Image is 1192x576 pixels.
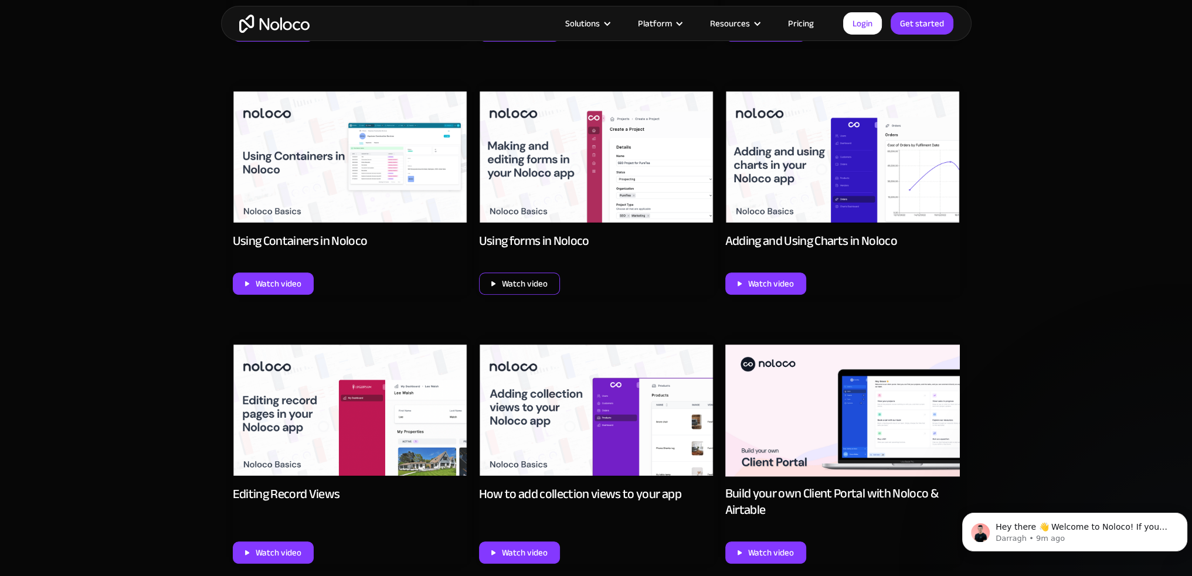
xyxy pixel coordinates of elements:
a: Pricing [773,16,828,31]
div: Using Containers in Noloco [233,233,368,249]
div: Watch video [256,545,301,560]
a: home [239,15,310,33]
div: Adding and Using Charts in Noloco [725,233,897,249]
div: Watch video [748,276,794,291]
div: Resources [695,16,773,31]
a: Get started [891,12,953,35]
div: Platform [638,16,672,31]
div: Watch video [502,276,548,291]
a: Using Containers in NolocoWatch video [233,86,467,295]
iframe: Intercom notifications message [957,488,1192,570]
div: Solutions [565,16,600,31]
div: Watch video [502,545,548,560]
div: Watch video [748,545,794,560]
div: Resources [710,16,750,31]
div: Watch video [256,276,301,291]
a: Build your own Client Portal with Noloco & AirtableWatch video [725,339,960,564]
div: How to add collection views to your app [479,486,681,502]
div: Editing Record Views [233,486,340,502]
div: Using forms in Noloco [479,233,589,249]
a: Using forms in NolocoWatch video [479,86,714,295]
a: Adding and Using Charts in NolocoWatch video [725,86,960,295]
a: Login [843,12,882,35]
a: Editing Record ViewsWatch video [233,339,467,564]
div: Platform [623,16,695,31]
a: How to add collection views to your appWatch video [479,339,714,564]
div: Build your own Client Portal with Noloco & Airtable [725,485,960,518]
div: Solutions [551,16,623,31]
